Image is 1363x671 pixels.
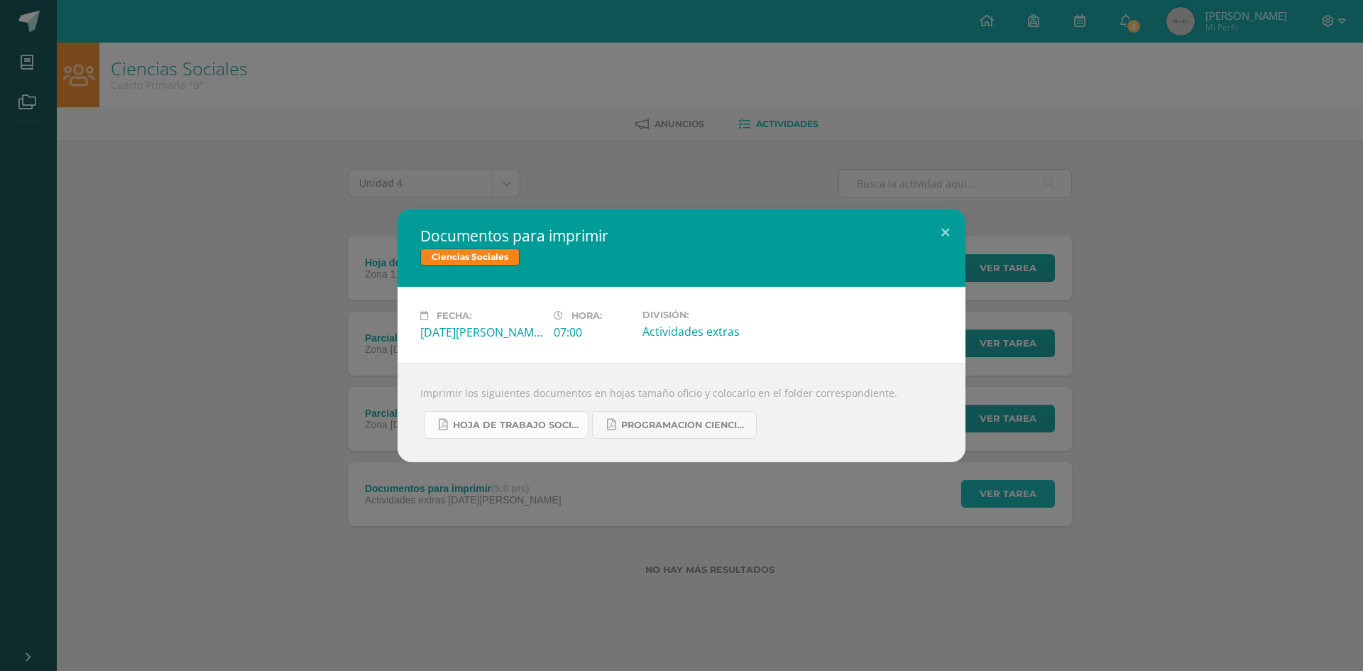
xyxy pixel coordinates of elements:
span: Programacion ciencias sociales, 4ta unidad.pdf [621,420,749,431]
button: Close (Esc) [925,209,965,257]
div: Actividades extras [642,324,765,339]
a: hoja de trabajo sociales cuarta unidad.pdf [424,411,589,439]
label: División: [642,310,765,320]
span: Fecha: [437,310,471,321]
h2: Documentos para imprimir [420,226,943,246]
span: hoja de trabajo sociales cuarta unidad.pdf [453,420,581,431]
div: [DATE][PERSON_NAME] [420,324,542,340]
div: Imprimir los siguientes documentos en hojas tamaño oficio y colocarlo en el folder correspondiente. [398,363,965,462]
div: 07:00 [554,324,631,340]
a: Programacion ciencias sociales, 4ta unidad.pdf [592,411,757,439]
span: Hora: [571,310,602,321]
span: Ciencias Sociales [420,249,520,266]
